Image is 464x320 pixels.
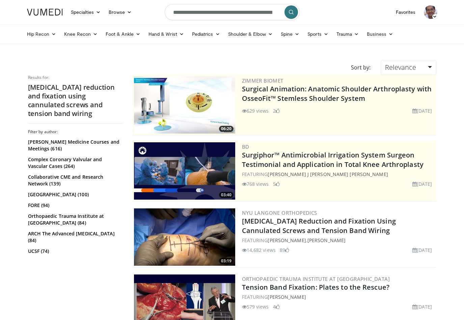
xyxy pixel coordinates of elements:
a: [PERSON_NAME] [268,294,306,300]
h2: [MEDICAL_DATA] reduction and fixation using cannulated screws and tension band wiring [28,83,122,118]
li: 629 views [242,107,269,114]
a: Surgical Animation: Anatomic Shoulder Arthroplasty with OsseoFit™ Stemless Shoulder System [242,84,432,103]
a: [PERSON_NAME] [268,237,306,243]
div: FEATURING , [242,237,435,244]
li: 2 [273,107,280,114]
div: FEATURING [242,171,435,178]
a: Trauma [332,27,363,41]
a: Spine [277,27,303,41]
a: Orthopaedic Trauma Institute at [GEOGRAPHIC_DATA] (84) [28,213,121,226]
a: [PERSON_NAME] [307,237,346,243]
a: Relevance [381,60,436,75]
img: 84e7f812-2061-4fff-86f6-cdff29f66ef4.300x170_q85_crop-smart_upscale.jpg [134,76,235,134]
span: Relevance [385,63,416,72]
li: [DATE] [412,180,432,187]
li: 768 views [242,180,269,187]
img: b549dcdf-f7b3-45f6-bb25-7a2ff913f045.jpg.300x170_q85_crop-smart_upscale.jpg [134,208,235,266]
a: 03:19 [134,208,235,266]
a: FORE (94) [28,202,121,209]
a: Orthopaedic Trauma Institute at [GEOGRAPHIC_DATA] [242,275,390,282]
div: Sort by: [346,60,376,75]
a: ARCH The Advanced [MEDICAL_DATA] (84) [28,230,121,244]
a: Zimmer Biomet [242,77,283,84]
a: Favorites [392,5,420,19]
li: 89 [280,246,289,254]
div: FEATURING [242,293,435,300]
img: Avatar [424,5,437,19]
li: [DATE] [412,107,432,114]
p: Results for: [28,75,122,80]
a: Browse [105,5,136,19]
a: Hip Recon [23,27,60,41]
a: 06:20 [134,76,235,134]
a: Business [363,27,397,41]
a: BD [242,143,249,150]
li: 14,682 views [242,246,276,254]
li: [DATE] [412,246,432,254]
a: [PERSON_NAME] Medicine Courses and Meetings (616) [28,139,121,152]
span: 03:19 [219,258,234,264]
a: [MEDICAL_DATA] Reduction and Fixation Using Cannulated Screws and Tension Band Wiring [242,216,396,235]
span: 06:20 [219,126,234,132]
a: Specialties [67,5,105,19]
a: Shoulder & Elbow [224,27,277,41]
a: Complex Coronary Valvular and Vascular Cases (264) [28,156,121,170]
a: Collaborative CME and Research Network (139) [28,174,121,187]
h3: Filter by author: [28,129,122,135]
li: [DATE] [412,303,432,310]
a: Tension Band Fixation: Plates to the Rescue? [242,283,389,292]
img: VuMedi Logo [27,9,63,16]
a: Foot & Ankle [102,27,144,41]
a: Knee Recon [60,27,102,41]
span: 03:40 [219,192,234,198]
a: Pediatrics [188,27,224,41]
li: 4 [273,303,280,310]
a: UCSF (74) [28,248,121,255]
a: 03:40 [134,142,235,200]
li: 579 views [242,303,269,310]
a: Hand & Wrist [144,27,188,41]
li: 5 [273,180,280,187]
a: Sports [303,27,332,41]
a: [PERSON_NAME] J [PERSON_NAME] [PERSON_NAME] [268,171,388,177]
a: Surgiphor™ Antimicrobial Irrigation System Surgeon Testimonial and Application in Total Knee Arth... [242,150,424,169]
input: Search topics, interventions [165,4,300,20]
a: NYU Langone Orthopedics [242,209,317,216]
a: [GEOGRAPHIC_DATA] (100) [28,191,121,198]
img: 70422da6-974a-44ac-bf9d-78c82a89d891.300x170_q85_crop-smart_upscale.jpg [134,142,235,200]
